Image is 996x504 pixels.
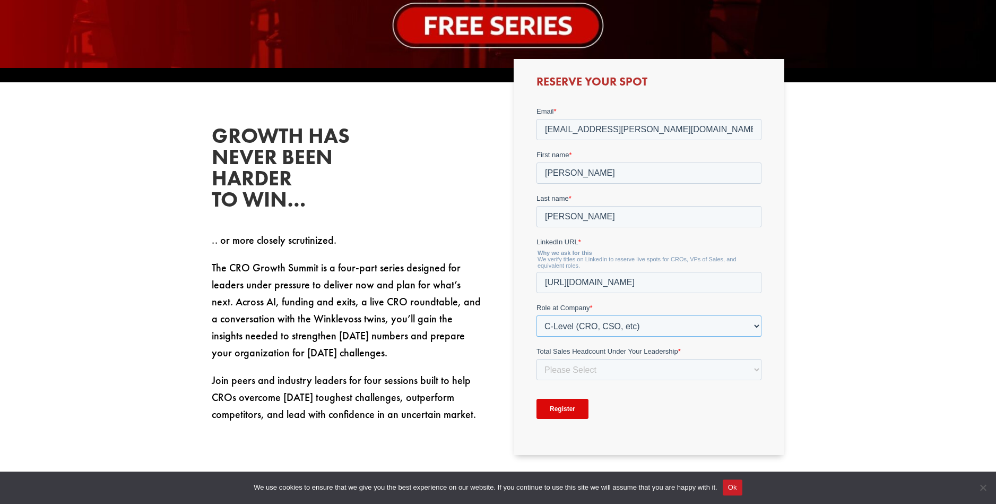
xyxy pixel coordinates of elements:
[254,482,717,493] span: We use cookies to ensure that we give you the best experience on our website. If you continue to ...
[536,76,761,93] h3: Reserve Your Spot
[212,373,476,421] span: Join peers and industry leaders for four sessions built to help CROs overcome [DATE] toughest cha...
[212,233,336,247] span: .. or more closely scrutinized.
[723,480,742,496] button: Ok
[977,482,988,493] span: No
[212,125,371,216] h2: Growth has never been harder to win…
[536,106,761,438] iframe: Form 0
[212,261,481,360] span: The CRO Growth Summit is a four-part series designed for leaders under pressure to deliver now an...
